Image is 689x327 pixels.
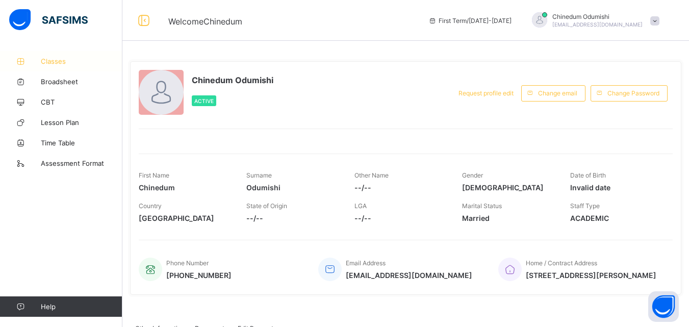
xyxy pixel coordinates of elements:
[570,214,662,222] span: ACADEMIC
[166,259,209,267] span: Phone Number
[168,16,242,27] span: Welcome Chinedum
[246,183,339,192] span: Odumishi
[139,214,231,222] span: [GEOGRAPHIC_DATA]
[41,57,122,65] span: Classes
[462,183,554,192] span: [DEMOGRAPHIC_DATA]
[139,202,162,210] span: Country
[166,271,232,280] span: [PHONE_NUMBER]
[41,78,122,86] span: Broadsheet
[526,259,597,267] span: Home / Contract Address
[462,202,502,210] span: Marital Status
[570,183,662,192] span: Invalid date
[246,214,339,222] span: --/--
[346,271,472,280] span: [EMAIL_ADDRESS][DOMAIN_NAME]
[354,214,447,222] span: --/--
[246,171,272,179] span: Surname
[552,13,643,20] span: Chinedum Odumishi
[538,89,577,97] span: Change email
[570,171,606,179] span: Date of Birth
[458,89,514,97] span: Request profile edit
[41,159,122,167] span: Assessment Format
[607,89,659,97] span: Change Password
[354,171,389,179] span: Other Name
[462,214,554,222] span: Married
[354,183,447,192] span: --/--
[462,171,483,179] span: Gender
[41,139,122,147] span: Time Table
[354,202,367,210] span: LGA
[41,303,122,311] span: Help
[194,98,214,104] span: Active
[139,171,169,179] span: First Name
[192,75,273,85] span: Chinedum Odumishi
[346,259,386,267] span: Email Address
[552,21,643,28] span: [EMAIL_ADDRESS][DOMAIN_NAME]
[246,202,287,210] span: State of Origin
[9,9,88,31] img: safsims
[570,202,600,210] span: Staff Type
[41,118,122,127] span: Lesson Plan
[139,183,231,192] span: Chinedum
[526,271,656,280] span: [STREET_ADDRESS][PERSON_NAME]
[428,17,512,24] span: session/term information
[522,12,665,29] div: ChinedumOdumishi
[648,291,679,322] button: Open asap
[41,98,122,106] span: CBT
